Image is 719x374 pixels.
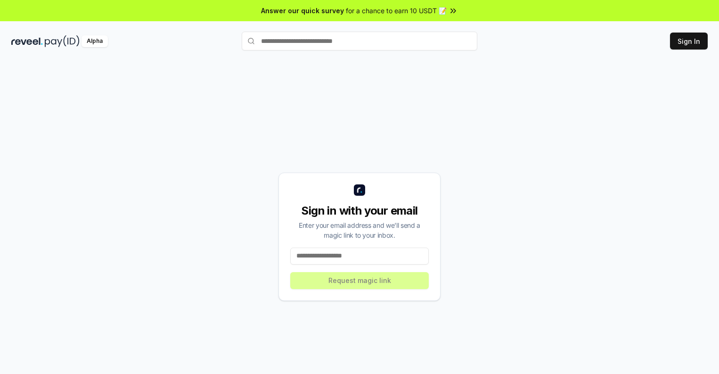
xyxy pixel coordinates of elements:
[290,203,429,218] div: Sign in with your email
[11,35,43,47] img: reveel_dark
[45,35,80,47] img: pay_id
[354,184,365,196] img: logo_small
[82,35,108,47] div: Alpha
[261,6,344,16] span: Answer our quick survey
[346,6,447,16] span: for a chance to earn 10 USDT 📝
[290,220,429,240] div: Enter your email address and we’ll send a magic link to your inbox.
[670,33,708,50] button: Sign In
